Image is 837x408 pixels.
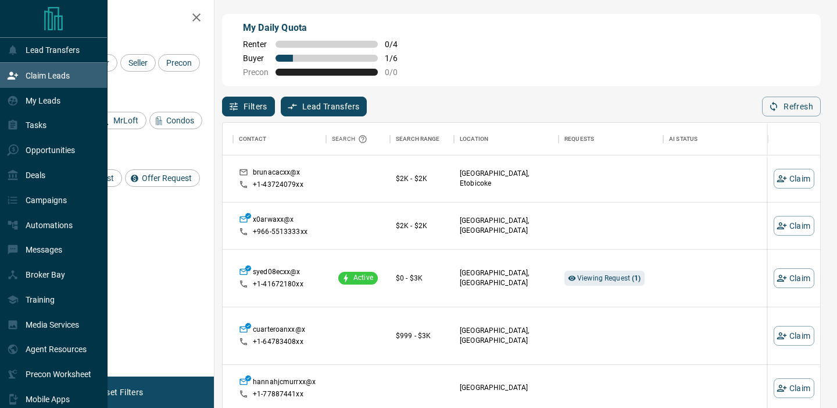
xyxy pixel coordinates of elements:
span: Seller [124,58,152,68]
div: Condos [149,112,202,129]
div: Requests [564,123,594,155]
div: Search Range [396,123,440,155]
strong: ( 1 ) [632,274,641,282]
p: hannahjcmurrxx@x [253,377,316,389]
p: cuarteroanxx@x [253,325,305,337]
span: Condos [162,116,198,125]
button: Claim [774,378,814,398]
button: Lead Transfers [281,97,367,116]
div: MrLoft [96,112,146,129]
div: Offer Request [125,169,200,187]
p: +1- 77887441xx [253,389,303,399]
span: Precon [243,68,269,77]
div: Search [332,123,370,155]
p: [GEOGRAPHIC_DATA], Etobicoke [460,169,553,189]
p: x0arwaxx@x [253,215,294,227]
div: Requests [559,123,663,155]
div: Contact [239,123,266,155]
p: [GEOGRAPHIC_DATA] [460,383,553,393]
p: +966- 5513333xx [253,227,307,237]
span: Precon [162,58,196,68]
p: My Daily Quota [243,21,410,35]
p: $999 - $3K [396,331,448,341]
div: AI Status [663,123,791,155]
div: Precon [158,54,200,72]
button: Refresh [762,97,821,116]
h2: Filters [37,12,202,26]
p: +1- 43724079xx [253,180,303,190]
div: Location [454,123,559,155]
p: brunacacxx@x [253,168,301,180]
span: Offer Request [138,173,196,183]
p: syed08ecxx@x [253,267,301,279]
p: [GEOGRAPHIC_DATA], [GEOGRAPHIC_DATA] [460,216,553,236]
span: Active [349,273,378,283]
div: Viewing Request (1) [564,271,645,286]
p: $2K - $2K [396,173,448,184]
div: Location [460,123,488,155]
div: AI Status [669,123,697,155]
button: Reset Filters [88,382,151,402]
p: $2K - $2K [396,221,448,231]
span: Renter [243,40,269,49]
div: Contact [233,123,326,155]
p: [GEOGRAPHIC_DATA], [GEOGRAPHIC_DATA] [460,326,553,346]
p: [GEOGRAPHIC_DATA], [GEOGRAPHIC_DATA] [460,268,553,288]
span: MrLoft [109,116,142,125]
span: 0 / 0 [385,68,410,77]
p: +1- 41672180xx [253,279,303,289]
button: Claim [774,169,814,189]
span: Viewing Request [577,274,641,282]
button: Claim [774,326,814,346]
button: Filters [222,97,275,116]
p: $0 - $3K [396,273,448,283]
span: 0 / 4 [385,40,410,49]
div: Seller [120,54,156,72]
span: Buyer [243,54,269,63]
button: Claim [774,216,814,236]
div: Name [128,123,233,155]
button: Claim [774,268,814,288]
span: 1 / 6 [385,54,410,63]
p: +1- 64783408xx [253,337,303,347]
div: Search Range [390,123,454,155]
